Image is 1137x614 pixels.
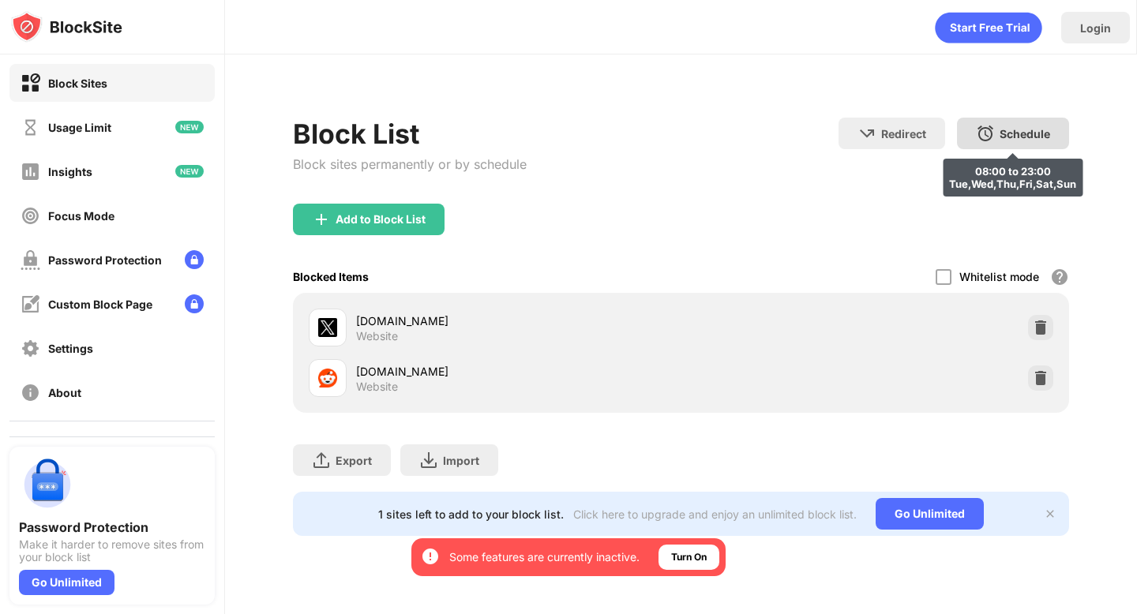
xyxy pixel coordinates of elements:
[11,11,122,43] img: logo-blocksite.svg
[671,549,707,565] div: Turn On
[959,270,1039,283] div: Whitelist mode
[1000,127,1050,140] div: Schedule
[356,363,681,380] div: [DOMAIN_NAME]
[449,549,640,565] div: Some features are currently inactive.
[421,547,440,566] img: error-circle-white.svg
[21,294,40,314] img: customize-block-page-off.svg
[318,369,337,387] img: favicons
[318,318,337,337] img: favicons
[48,342,93,355] div: Settings
[21,162,40,182] img: insights-off.svg
[293,156,527,172] div: Block sites permanently or by schedule
[21,250,40,270] img: password-protection-off.svg
[48,298,152,311] div: Custom Block Page
[175,165,204,178] img: new-icon.svg
[935,12,1042,43] div: animation
[21,339,40,358] img: settings-off.svg
[443,454,479,467] div: Import
[1044,507,1056,520] img: x-button.svg
[949,178,1076,190] div: Tue,Wed,Thu,Fri,Sat,Sun
[48,77,107,90] div: Block Sites
[48,386,81,399] div: About
[356,329,398,343] div: Website
[881,127,926,140] div: Redirect
[293,118,527,150] div: Block List
[175,121,204,133] img: new-icon.svg
[21,206,40,226] img: focus-off.svg
[48,165,92,178] div: Insights
[876,498,984,530] div: Go Unlimited
[19,456,76,513] img: push-password-protection.svg
[573,507,857,521] div: Click here to upgrade and enjoy an unlimited block list.
[19,570,114,595] div: Go Unlimited
[1080,21,1111,35] div: Login
[19,519,205,535] div: Password Protection
[48,209,114,223] div: Focus Mode
[356,380,398,394] div: Website
[293,270,369,283] div: Blocked Items
[185,250,204,269] img: lock-menu.svg
[336,454,372,467] div: Export
[378,507,564,521] div: 1 sites left to add to your block list.
[185,294,204,313] img: lock-menu.svg
[48,121,111,134] div: Usage Limit
[336,213,426,226] div: Add to Block List
[949,165,1076,178] div: 08:00 to 23:00
[21,383,40,402] img: about-off.svg
[19,538,205,563] div: Make it harder to remove sites from your block list
[48,253,162,267] div: Password Protection
[21,118,40,137] img: time-usage-off.svg
[356,313,681,329] div: [DOMAIN_NAME]
[21,73,40,93] img: block-on.svg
